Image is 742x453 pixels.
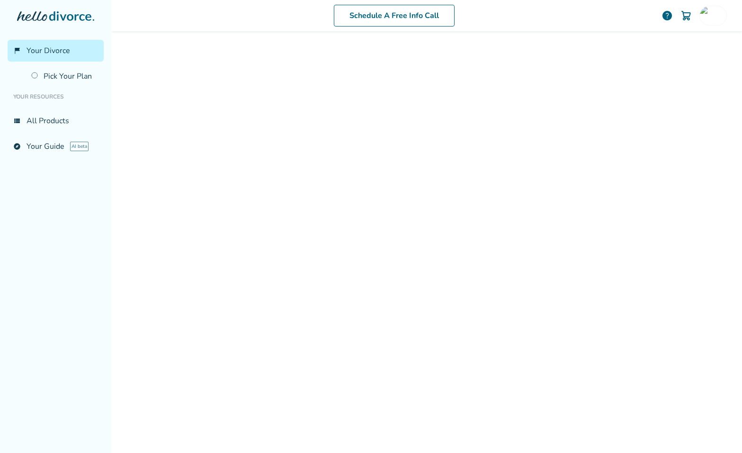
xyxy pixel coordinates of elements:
[334,5,455,27] a: Schedule A Free Info Call
[8,136,104,157] a: exploreYour GuideAI beta
[8,40,104,62] a: flag_2Your Divorce
[662,10,673,21] a: help
[8,87,104,106] li: Your Resources
[27,45,70,56] span: Your Divorce
[700,6,719,25] img: pponaone@mac.com
[13,143,21,150] span: explore
[13,47,21,54] span: flag_2
[8,110,104,132] a: view_listAll Products
[26,65,104,87] a: Pick Your Plan
[13,117,21,125] span: view_list
[70,142,89,151] span: AI beta
[680,10,692,21] img: Cart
